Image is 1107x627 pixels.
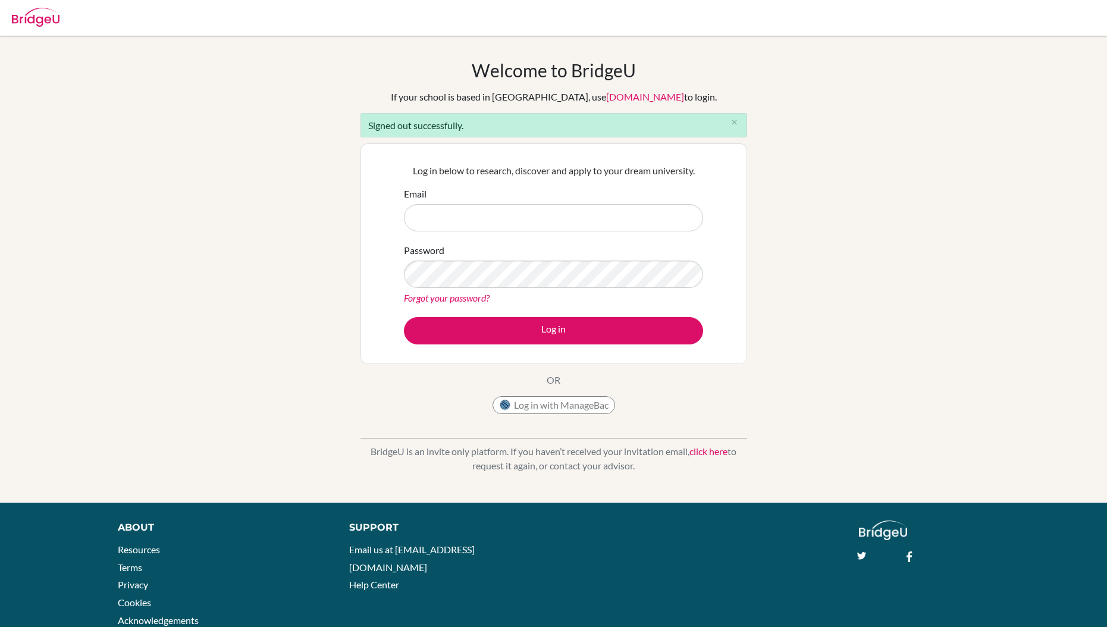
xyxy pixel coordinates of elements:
p: OR [547,373,560,387]
a: Resources [118,544,160,555]
a: click here [689,446,727,457]
a: Terms [118,562,142,573]
a: Privacy [118,579,148,590]
a: Help Center [349,579,399,590]
button: Log in [404,317,703,344]
button: Close [723,114,747,131]
a: Forgot your password? [404,292,490,303]
div: Signed out successfully. [360,113,747,137]
a: [DOMAIN_NAME] [606,91,684,102]
img: logo_white@2x-f4f0deed5e89b7ecb1c2cc34c3e3d731f90f0f143d5ea2071677605dd97b5244.png [859,521,907,540]
p: Log in below to research, discover and apply to your dream university. [404,164,703,178]
div: About [118,521,322,535]
img: Bridge-U [12,8,59,27]
label: Password [404,243,444,258]
div: If your school is based in [GEOGRAPHIC_DATA], use to login. [391,90,717,104]
label: Email [404,187,427,201]
i: close [730,118,739,127]
a: Email us at [EMAIL_ADDRESS][DOMAIN_NAME] [349,544,475,573]
div: Support [349,521,540,535]
a: Acknowledgements [118,615,199,626]
button: Log in with ManageBac [493,396,615,414]
h1: Welcome to BridgeU [472,59,636,81]
a: Cookies [118,597,151,608]
p: BridgeU is an invite only platform. If you haven’t received your invitation email, to request it ... [360,444,747,473]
